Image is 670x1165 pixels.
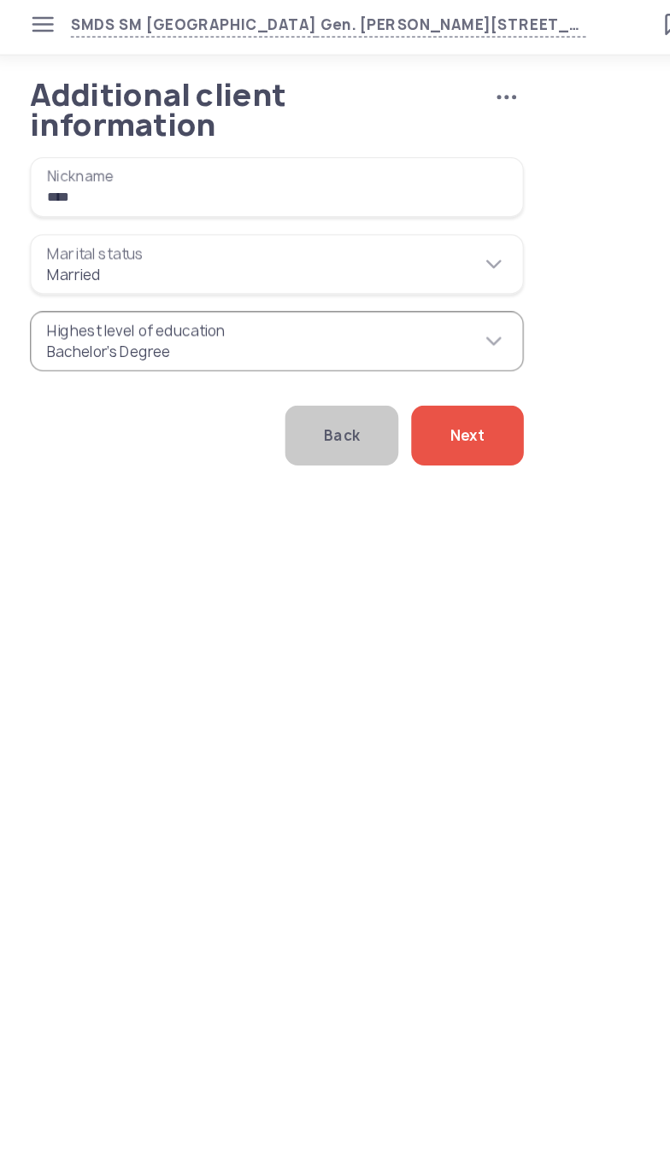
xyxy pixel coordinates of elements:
span: SMDS SM [GEOGRAPHIC_DATA] [63,15,259,34]
span: Back [265,328,294,376]
button: Back [234,328,325,376]
button: P [612,10,639,38]
h1: Additional client information [31,68,372,116]
button: Next [335,328,425,376]
input: Nickname [31,130,425,178]
button: SMDS SM [GEOGRAPHIC_DATA]Gen. [PERSON_NAME][STREET_ADDRESS] [63,15,474,34]
span: P [621,14,630,34]
span: Next [366,328,394,376]
span: Gen. [PERSON_NAME][STREET_ADDRESS] [259,15,474,34]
